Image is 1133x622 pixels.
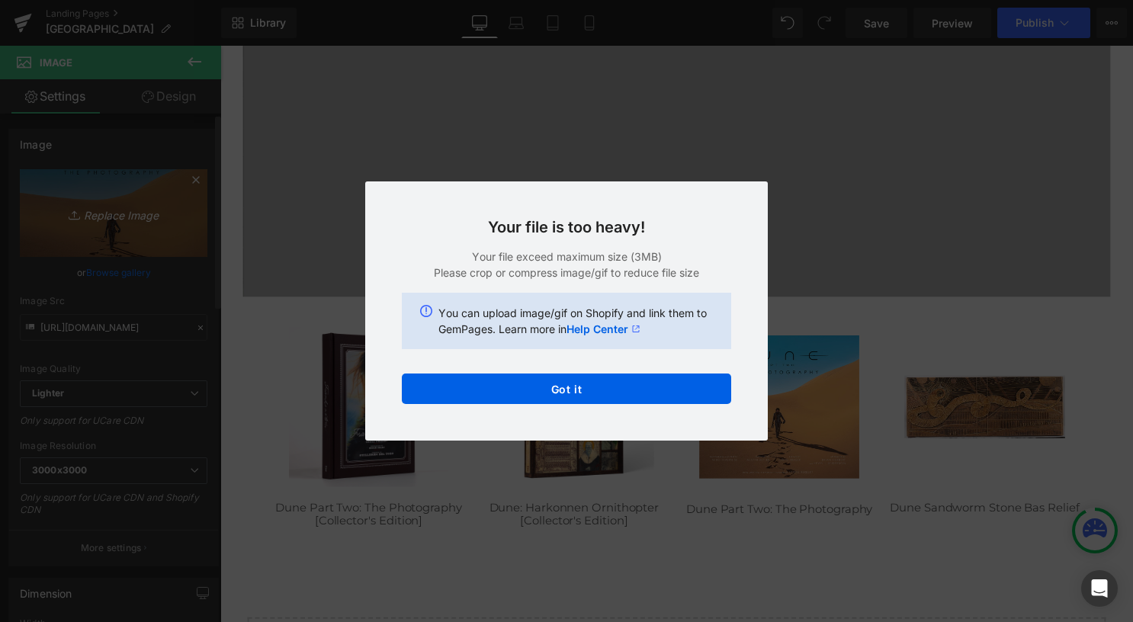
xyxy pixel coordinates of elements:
[677,460,868,474] a: Dune Sandworm Stone Bas Relief
[56,460,244,487] a: Dune Part Two: The Photography [Collector's Edition]
[402,265,731,281] p: Please crop or compress image/gif to reduce file size
[566,321,640,337] a: Help Center
[402,374,731,404] button: Got it
[402,218,731,236] h3: Your file is too heavy!
[402,248,731,265] p: Your file exceed maximum size (3MB)
[471,461,660,476] a: Dune Part Two: The Photography
[271,460,443,487] a: Dune: Harkonnen Ornithopter [Collector's Edition]
[438,305,713,337] p: You can upload image/gif on Shopify and link them to GemPages. Learn more in
[1081,570,1118,607] div: Open Intercom Messenger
